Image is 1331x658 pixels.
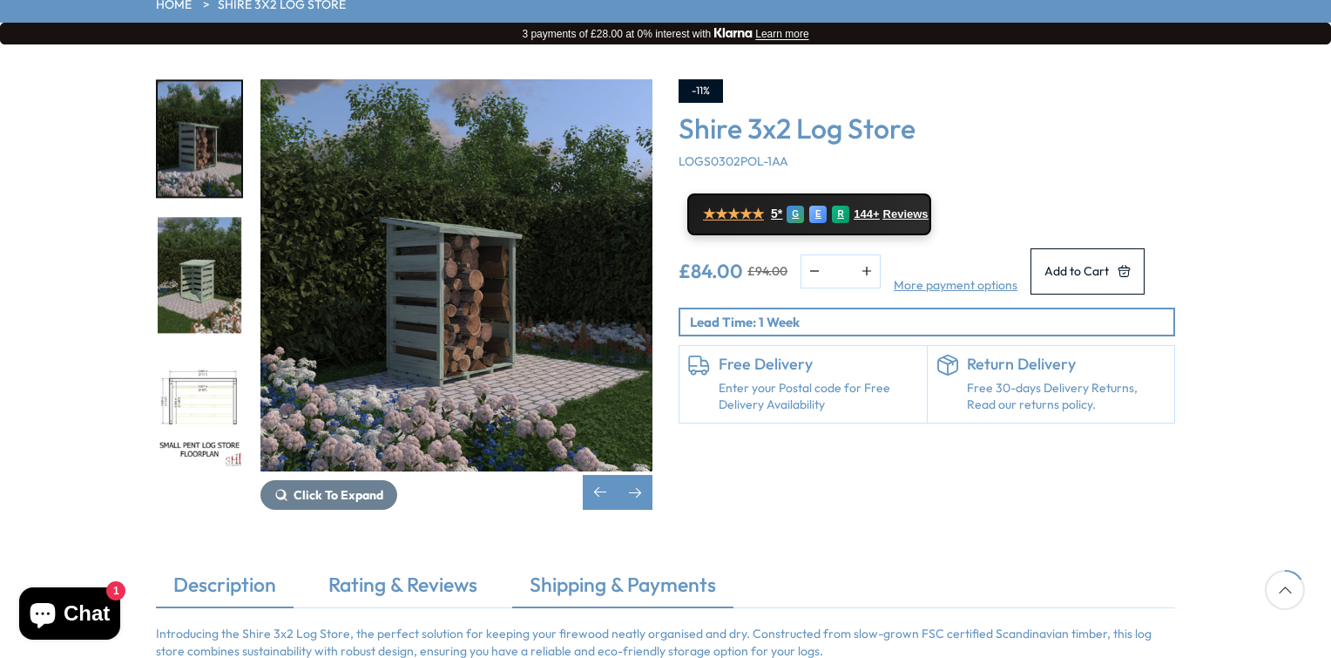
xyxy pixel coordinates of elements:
[787,206,804,223] div: G
[618,475,652,510] div: Next slide
[311,571,495,607] a: Rating & Reviews
[747,265,787,277] del: £94.00
[967,380,1166,414] p: Free 30-days Delivery Returns, Read our returns policy.
[156,571,294,607] a: Description
[679,261,743,281] ins: £84.00
[14,587,125,644] inbox-online-store-chat: Shopify online store chat
[512,571,733,607] a: Shipping & Payments
[679,79,723,103] div: -11%
[883,207,929,221] span: Reviews
[703,206,764,222] span: ★★★★★
[679,112,1175,145] h3: Shire 3x2 Log Store
[156,352,243,471] div: 4 / 9
[583,475,618,510] div: Previous slide
[294,487,383,503] span: Click To Expand
[156,216,243,336] div: 3 / 9
[158,81,241,197] img: Small_pent_LOG_STORE_3X2_GARDEN_LH_LIFE_200x200.jpg
[260,480,397,510] button: Click To Expand
[679,153,788,169] span: LOGS0302POL-1AA
[1030,248,1145,295] button: Add to Cart
[1044,265,1109,277] span: Add to Cart
[719,380,918,414] a: Enter your Postal code for Free Delivery Availability
[687,193,931,235] a: ★★★★★ 5* G E R 144+ Reviews
[894,277,1017,295] a: More payment options
[158,354,241,470] img: Small_Pent_Log_Store_FLOORPLAN_200x200.jpg
[832,206,849,223] div: R
[854,207,879,221] span: 144+
[156,79,243,199] div: 2 / 9
[719,355,918,374] h6: Free Delivery
[158,218,241,334] img: Small_pent_LOG_STORE_3X2_GARDEN_RH_200x200.jpg
[260,79,652,471] img: Shire 3x2 Log Store
[690,313,1173,331] p: Lead Time: 1 Week
[809,206,827,223] div: E
[260,79,652,510] div: 2 / 9
[967,355,1166,374] h6: Return Delivery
